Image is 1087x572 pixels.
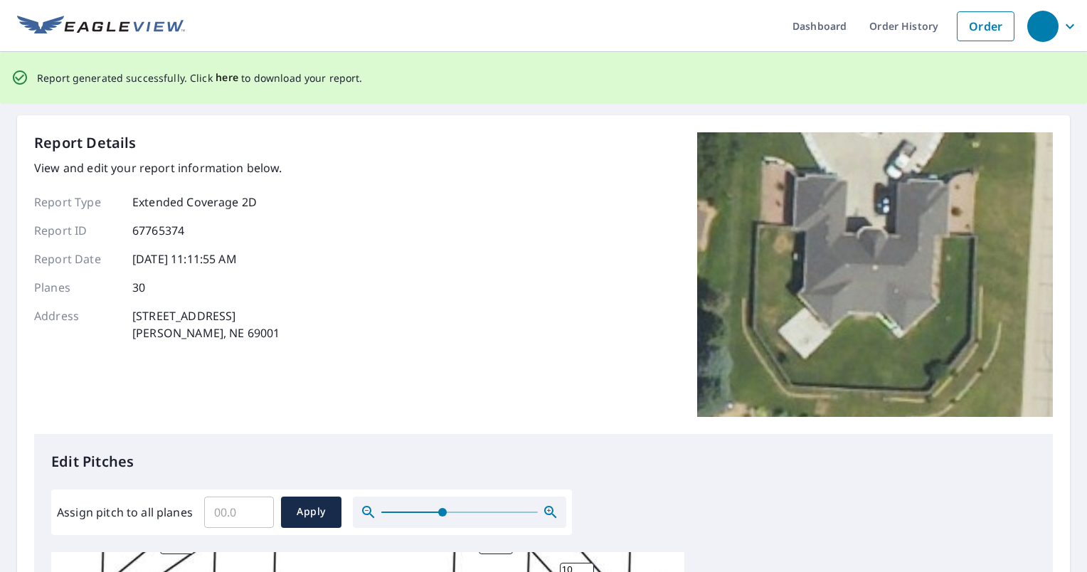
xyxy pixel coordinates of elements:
[34,307,120,341] p: Address
[37,69,363,87] p: Report generated successfully. Click to download your report.
[51,451,1036,472] p: Edit Pitches
[132,250,237,268] p: [DATE] 11:11:55 AM
[34,194,120,211] p: Report Type
[132,194,257,211] p: Extended Coverage 2D
[17,16,185,37] img: EV Logo
[34,222,120,239] p: Report ID
[292,503,330,521] span: Apply
[957,11,1014,41] a: Order
[132,222,184,239] p: 67765374
[34,159,282,176] p: View and edit your report information below.
[281,497,341,528] button: Apply
[57,504,193,521] label: Assign pitch to all planes
[34,279,120,296] p: Planes
[697,132,1053,417] img: Top image
[216,69,239,87] button: here
[204,492,274,532] input: 00.0
[34,132,137,154] p: Report Details
[34,250,120,268] p: Report Date
[132,307,280,341] p: [STREET_ADDRESS] [PERSON_NAME], NE 69001
[132,279,145,296] p: 30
